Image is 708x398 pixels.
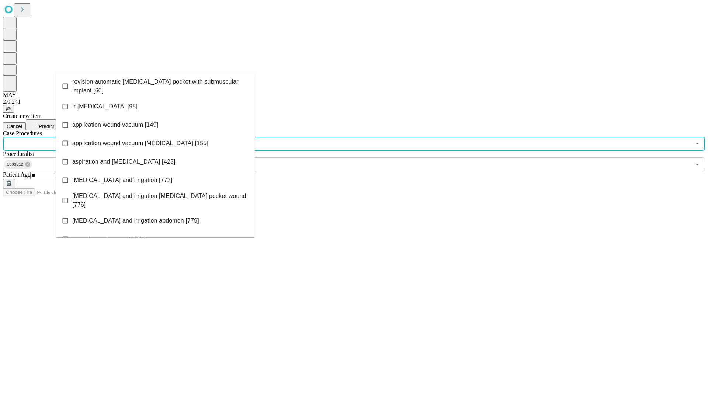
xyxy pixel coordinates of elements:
[3,113,42,119] span: Create new item
[7,123,22,129] span: Cancel
[72,157,175,166] span: aspiration and [MEDICAL_DATA] [423]
[26,119,60,130] button: Predict
[72,192,249,209] span: [MEDICAL_DATA] and irrigation [MEDICAL_DATA] pocket wound [776]
[3,92,705,98] div: MAY
[72,235,146,244] span: wound vac placement [784]
[39,123,54,129] span: Predict
[72,216,199,225] span: [MEDICAL_DATA] and irrigation abdomen [779]
[692,139,702,149] button: Close
[3,98,705,105] div: 2.0.241
[6,106,11,112] span: @
[692,159,702,170] button: Open
[72,176,172,185] span: [MEDICAL_DATA] and irrigation [772]
[72,102,138,111] span: ir [MEDICAL_DATA] [98]
[72,77,249,95] span: revision automatic [MEDICAL_DATA] pocket with submuscular implant [60]
[72,139,208,148] span: application wound vacuum [MEDICAL_DATA] [155]
[3,122,26,130] button: Cancel
[3,130,42,136] span: Scheduled Procedure
[3,151,34,157] span: Proceduralist
[3,171,30,178] span: Patient Age
[4,160,26,169] span: 1000512
[4,160,32,169] div: 1000512
[72,121,158,129] span: application wound vacuum [149]
[3,105,14,113] button: @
